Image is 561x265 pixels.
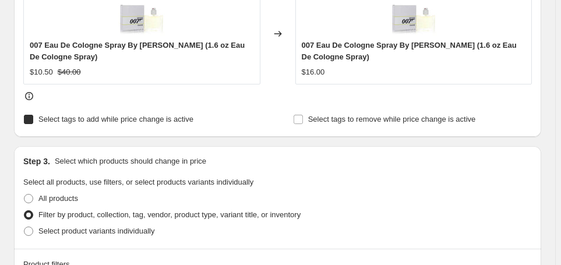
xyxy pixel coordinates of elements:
div: $16.00 [302,66,325,78]
span: 007 Eau De Cologne Spray By [PERSON_NAME] (1.6 oz Eau De Cologne Spray) [302,41,517,61]
span: Select all products, use filters, or select products variants individually [23,178,253,186]
strike: $40.00 [58,66,81,78]
span: Select product variants individually [38,227,154,235]
span: Select tags to add while price change is active [38,115,193,123]
span: Select tags to remove while price change is active [308,115,476,123]
span: Filter by product, collection, tag, vendor, product type, variant title, or inventory [38,210,301,219]
h2: Step 3. [23,156,50,167]
span: 007 Eau De Cologne Spray By [PERSON_NAME] (1.6 oz Eau De Cologne Spray) [30,41,245,61]
div: $10.50 [30,66,53,78]
p: Select which products should change in price [55,156,206,167]
span: All products [38,194,78,203]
